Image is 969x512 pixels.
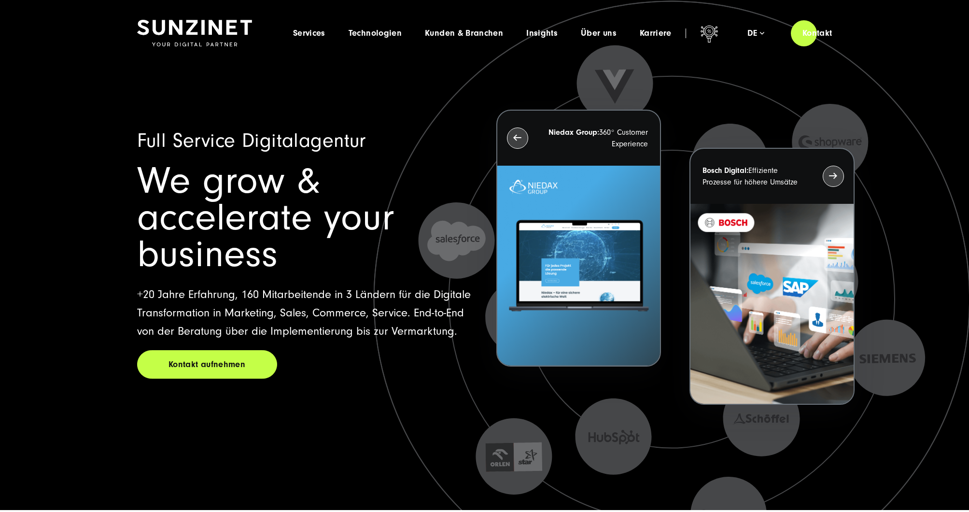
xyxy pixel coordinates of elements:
[747,28,764,38] div: de
[137,129,366,152] span: Full Service Digitalagentur
[137,20,252,47] img: SUNZINET Full Service Digital Agentur
[526,28,558,38] a: Insights
[137,163,473,273] h1: We grow & accelerate your business
[425,28,503,38] a: Kunden & Branchen
[702,165,805,188] p: Effiziente Prozesse für höhere Umsätze
[581,28,617,38] a: Über uns
[137,350,277,379] a: Kontakt aufnehmen
[349,28,402,38] a: Technologien
[548,128,599,137] strong: Niedax Group:
[690,204,853,404] img: BOSCH - Kundeprojekt - Digital Transformation Agentur SUNZINET
[497,166,660,366] img: Letztes Projekt von Niedax. Ein Laptop auf dem die Niedax Website geöffnet ist, auf blauem Hinter...
[702,166,748,175] strong: Bosch Digital:
[791,19,844,47] a: Kontakt
[689,148,854,405] button: Bosch Digital:Effiziente Prozesse für höhere Umsätze BOSCH - Kundeprojekt - Digital Transformatio...
[137,285,473,341] p: +20 Jahre Erfahrung, 160 Mitarbeitende in 3 Ländern für die Digitale Transformation in Marketing,...
[546,127,648,150] p: 360° Customer Experience
[293,28,325,38] a: Services
[496,110,661,367] button: Niedax Group:360° Customer Experience Letztes Projekt von Niedax. Ein Laptop auf dem die Niedax W...
[640,28,672,38] a: Karriere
